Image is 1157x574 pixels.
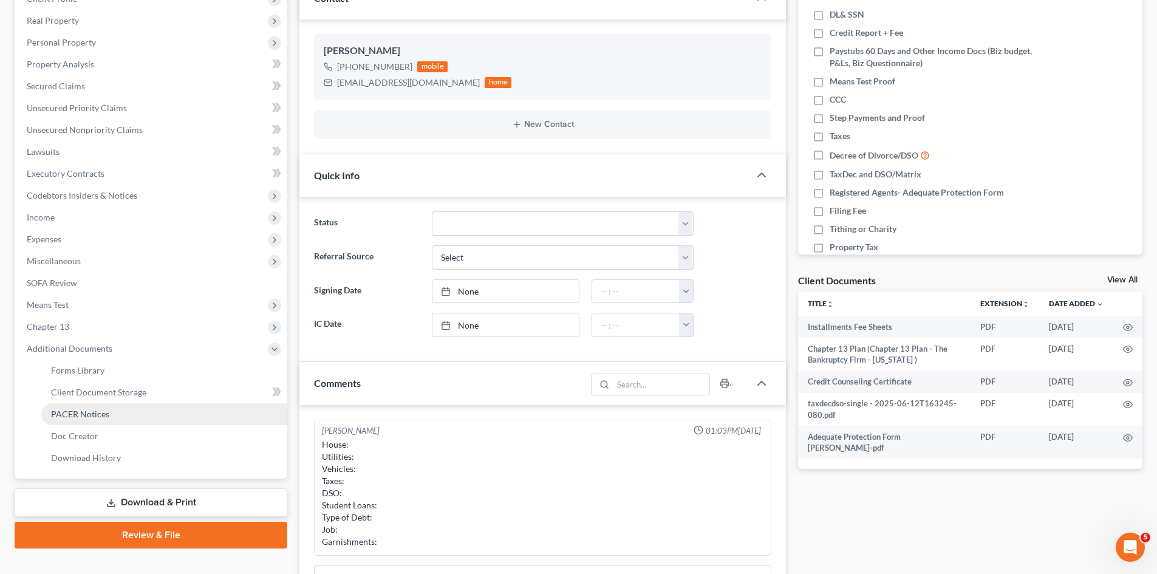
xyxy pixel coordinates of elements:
span: Download History [51,453,121,463]
span: Codebtors Insiders & Notices [27,190,137,200]
span: Property Analysis [27,59,94,69]
a: Executory Contracts [17,163,287,185]
span: CCC [830,94,846,106]
div: House: Utilities: Vehicles: Taxes: DSO: Student Loans: Type of Debt: Job: Garnishments: [322,439,763,548]
a: Download & Print [15,488,287,517]
input: Search... [613,374,710,395]
label: Status [308,211,425,236]
span: Filing Fee [830,205,866,217]
span: Forms Library [51,365,104,375]
span: Unsecured Nonpriority Claims [27,125,143,135]
i: unfold_more [1022,301,1029,308]
span: Miscellaneous [27,256,81,266]
span: Executory Contracts [27,168,104,179]
td: PDF [971,316,1039,338]
span: 01:03PM[DATE] [706,425,761,437]
span: Lawsuits [27,146,60,157]
a: Review & File [15,522,287,548]
a: Extensionunfold_more [980,299,1029,308]
a: View All [1107,276,1138,284]
span: DL& SSN [830,9,864,21]
span: Decree of Divorce/DSO [830,149,918,162]
a: Lawsuits [17,141,287,163]
span: Income [27,212,55,222]
label: IC Date [308,313,425,337]
span: Paystubs 60 Days and Other Income Docs (Biz budget, P&Ls, Biz Questionnaire) [830,45,1046,69]
span: Quick Info [314,169,360,181]
span: Credit Report + Fee [830,27,903,39]
button: New Contact [324,120,762,129]
td: [DATE] [1039,426,1113,459]
i: unfold_more [827,301,834,308]
td: PDF [971,426,1039,459]
a: Date Added expand_more [1049,299,1104,308]
span: Means Test Proof [830,75,895,87]
span: Property Tax [830,241,878,253]
span: Real Property [27,15,79,26]
a: Download History [41,447,287,469]
a: None [432,280,579,303]
a: Doc Creator [41,425,287,447]
td: PDF [971,371,1039,393]
td: PDF [971,393,1039,426]
span: PACER Notices [51,409,109,419]
div: mobile [417,61,448,72]
span: Expenses [27,234,61,244]
td: taxdecdso-single - 2025-06-12T163245-080.pdf [798,393,971,426]
a: None [432,313,579,337]
a: Client Document Storage [41,381,287,403]
a: Unsecured Nonpriority Claims [17,119,287,141]
span: Tithing or Charity [830,223,896,235]
td: [DATE] [1039,371,1113,393]
i: expand_more [1096,301,1104,308]
div: Client Documents [798,274,876,287]
span: Personal Property [27,37,96,47]
td: [DATE] [1039,316,1113,338]
span: SOFA Review [27,278,77,288]
td: Chapter 13 Plan (Chapter 13 Plan - The Bankruptcy Firm - [US_STATE] ) [798,338,971,371]
span: 5 [1141,533,1150,542]
td: PDF [971,338,1039,371]
a: SOFA Review [17,272,287,294]
input: -- : -- [592,313,680,337]
span: Secured Claims [27,81,85,91]
span: Unsecured Priority Claims [27,103,127,113]
span: Taxes [830,130,850,142]
span: Step Payments and Proof [830,112,925,124]
td: Adequate Protection Form [PERSON_NAME]-pdf [798,426,971,459]
td: Credit Counseling Certificate [798,371,971,393]
div: [EMAIL_ADDRESS][DOMAIN_NAME] [337,77,480,89]
td: [DATE] [1039,393,1113,426]
div: [PERSON_NAME] [322,425,380,437]
span: Doc Creator [51,431,98,441]
a: Property Analysis [17,53,287,75]
div: home [485,77,511,88]
span: TaxDec and DSO/Matrix [830,168,921,180]
span: Comments [314,377,361,389]
a: Titleunfold_more [808,299,834,308]
span: Additional Documents [27,343,112,354]
a: Forms Library [41,360,287,381]
input: -- : -- [592,280,680,303]
span: Chapter 13 [27,321,69,332]
span: Means Test [27,299,69,310]
a: Unsecured Priority Claims [17,97,287,119]
td: Installments Fee Sheets [798,316,971,338]
td: [DATE] [1039,338,1113,371]
span: Client Document Storage [51,387,146,397]
iframe: Intercom live chat [1116,533,1145,562]
span: [PHONE_NUMBER] [337,61,412,72]
span: Registered Agents- Adequate Protection Form [830,186,1004,199]
label: Signing Date [308,279,425,304]
label: Referral Source [308,245,425,270]
a: PACER Notices [41,403,287,425]
div: [PERSON_NAME] [324,44,762,58]
a: Secured Claims [17,75,287,97]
